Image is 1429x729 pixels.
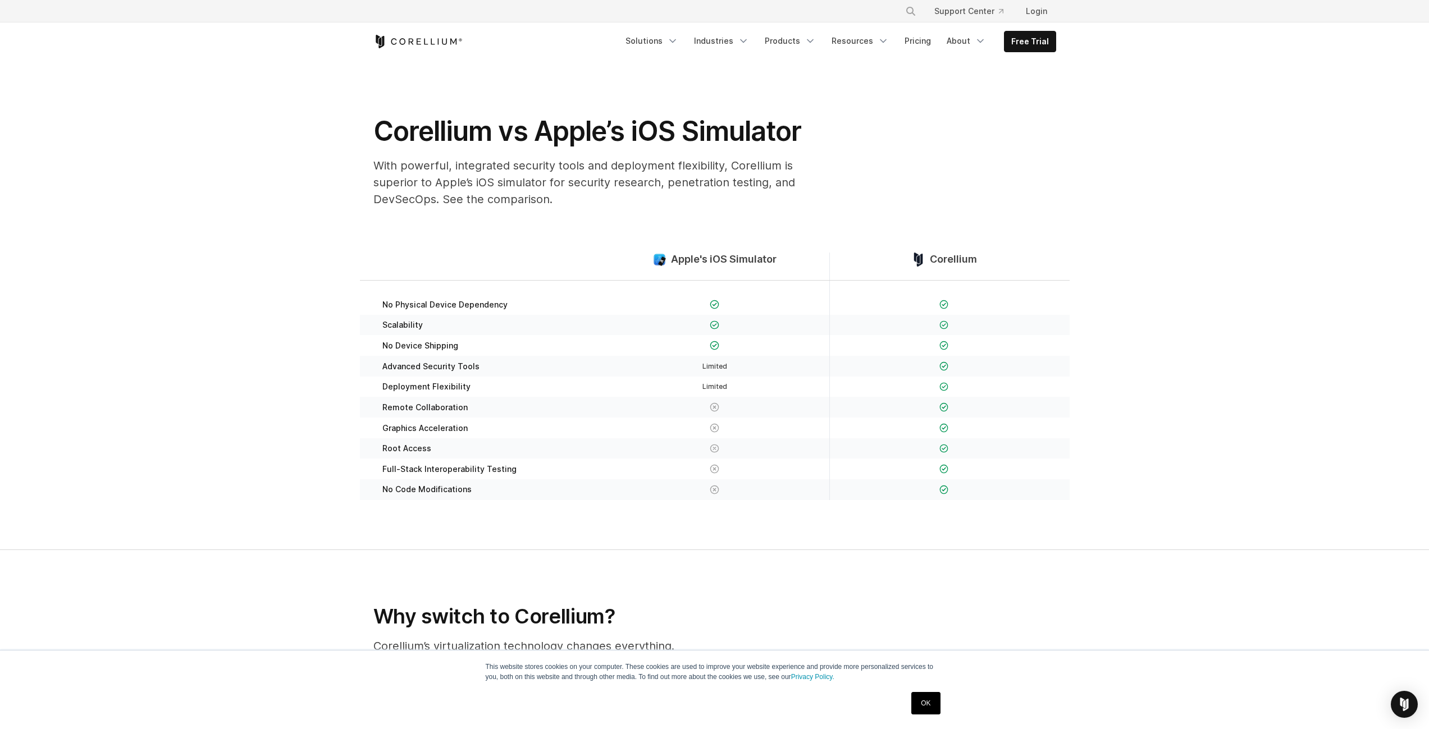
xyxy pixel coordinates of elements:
[619,31,1056,52] div: Navigation Menu
[373,638,821,654] p: Corellium’s virtualization technology changes everything.
[710,320,719,330] img: Checkmark
[940,31,993,51] a: About
[892,1,1056,21] div: Navigation Menu
[382,341,458,351] span: No Device Shipping
[382,443,431,453] span: Root Access
[382,464,517,474] span: Full-Stack Interoperability Testing
[382,423,468,433] span: Graphics Acceleration
[939,464,949,474] img: Checkmark
[939,423,949,433] img: Checkmark
[687,31,756,51] a: Industries
[382,484,472,494] span: No Code Modifications
[939,300,949,309] img: Checkmark
[373,157,823,208] p: With powerful, integrated security tools and deployment flexibility, Corellium is superior to App...
[710,485,719,494] img: X
[382,320,423,330] span: Scalability
[925,1,1012,21] a: Support Center
[939,402,949,412] img: Checkmark
[710,341,719,350] img: Checkmark
[1391,691,1418,718] div: Open Intercom Messenger
[652,253,666,267] img: compare_ios-simulator--large
[791,673,834,681] a: Privacy Policy.
[758,31,823,51] a: Products
[901,1,921,21] button: Search
[486,662,944,682] p: This website stores cookies on your computer. These cookies are used to improve your website expe...
[382,382,471,392] span: Deployment Flexibility
[382,402,468,412] span: Remote Collaboration
[382,361,480,372] span: Advanced Security Tools
[382,300,508,310] span: No Physical Device Dependency
[373,35,463,48] a: Corellium Home
[939,444,949,453] img: Checkmark
[939,320,949,330] img: Checkmark
[930,253,977,266] span: Corellium
[939,361,949,371] img: Checkmark
[710,423,719,433] img: X
[710,402,719,412] img: X
[710,300,719,309] img: Checkmark
[702,362,727,370] span: Limited
[911,692,940,714] a: OK
[710,444,719,453] img: X
[619,31,685,51] a: Solutions
[898,31,938,51] a: Pricing
[373,604,821,629] h2: Why switch to Corellium?
[825,31,896,51] a: Resources
[939,341,949,350] img: Checkmark
[939,382,949,392] img: Checkmark
[1017,1,1056,21] a: Login
[702,382,727,391] span: Limited
[1005,31,1056,52] a: Free Trial
[939,485,949,494] img: Checkmark
[710,464,719,474] img: X
[671,253,777,266] span: Apple's iOS Simulator
[373,114,823,148] h1: Corellium vs Apple’s iOS Simulator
